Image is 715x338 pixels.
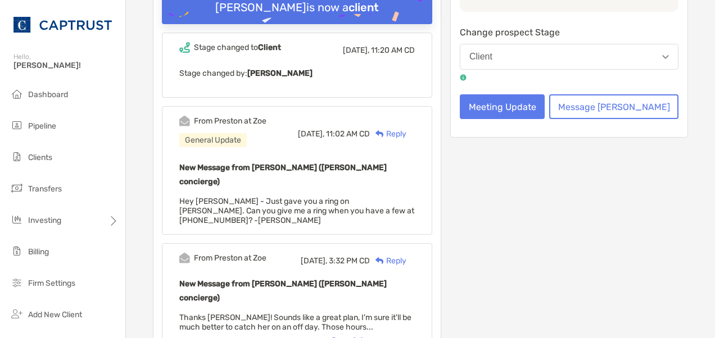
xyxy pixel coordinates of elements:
[179,66,415,80] p: Stage changed by:
[10,307,24,321] img: add_new_client icon
[28,153,52,162] span: Clients
[194,116,266,126] div: From Preston at Zoe
[179,133,247,147] div: General Update
[460,25,678,39] p: Change prospect Stage
[13,61,119,70] span: [PERSON_NAME]!
[298,129,324,139] span: [DATE],
[28,216,61,225] span: Investing
[326,129,370,139] span: 11:02 AM CD
[28,121,56,131] span: Pipeline
[28,278,75,288] span: Firm Settings
[343,45,369,55] span: [DATE],
[211,1,383,14] div: [PERSON_NAME] is now a
[179,253,190,263] img: Event icon
[179,163,387,186] b: New Message from [PERSON_NAME] ([PERSON_NAME] concierge)
[370,128,406,140] div: Reply
[460,94,545,119] button: Meeting Update
[10,87,24,101] img: dashboard icon
[460,44,678,70] button: Client
[194,43,281,52] div: Stage changed to
[10,276,24,289] img: firm-settings icon
[258,43,281,52] b: Client
[194,253,266,263] div: From Preston at Zoe
[375,130,384,138] img: Reply icon
[329,256,370,266] span: 3:32 PM CD
[460,74,467,81] img: tooltip
[370,255,406,267] div: Reply
[549,94,678,119] button: Message [PERSON_NAME]
[28,184,62,194] span: Transfers
[179,116,190,126] img: Event icon
[10,118,24,132] img: pipeline icon
[10,150,24,163] img: clients icon
[10,213,24,226] img: investing icon
[28,247,49,257] span: Billing
[28,90,68,99] span: Dashboard
[179,279,387,303] b: New Message from [PERSON_NAME] ([PERSON_NAME] concierge)
[179,313,411,332] span: Thanks [PERSON_NAME]! Sounds like a great plan, I'm sure it'll be much better to catch her on an ...
[301,256,327,266] span: [DATE],
[469,52,492,62] div: Client
[662,55,669,59] img: Open dropdown arrow
[13,4,112,45] img: CAPTRUST Logo
[10,244,24,258] img: billing icon
[247,68,313,78] b: [PERSON_NAME]
[179,197,414,225] span: Hey [PERSON_NAME] - Just gave you a ring on [PERSON_NAME]. Can you give me a ring when you have a...
[371,45,415,55] span: 11:20 AM CD
[349,1,379,14] b: client
[179,42,190,53] img: Event icon
[28,310,82,319] span: Add New Client
[10,181,24,195] img: transfers icon
[375,257,384,264] img: Reply icon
